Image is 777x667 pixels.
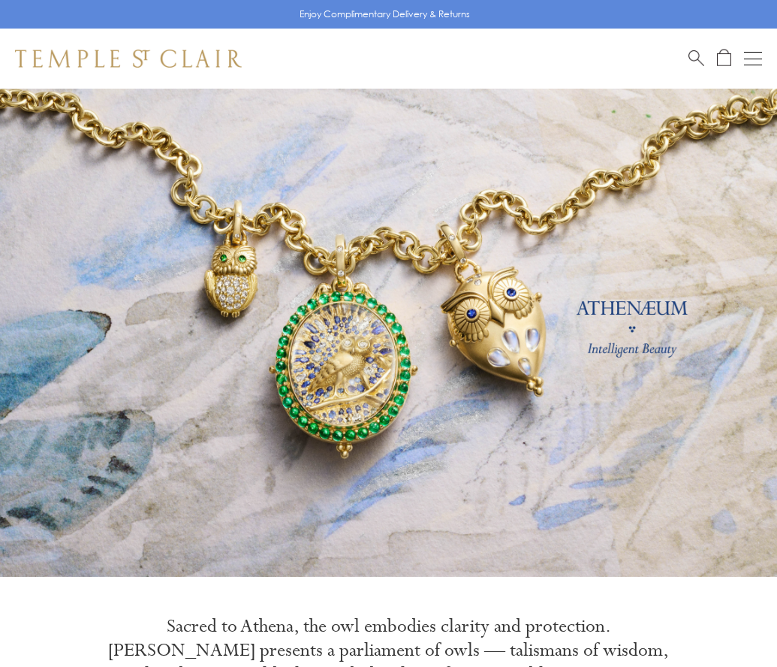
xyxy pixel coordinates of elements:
a: Open Shopping Bag [717,49,731,68]
a: Search [688,49,704,68]
button: Open navigation [744,50,762,68]
img: Temple St. Clair [15,50,242,68]
p: Enjoy Complimentary Delivery & Returns [300,7,470,22]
